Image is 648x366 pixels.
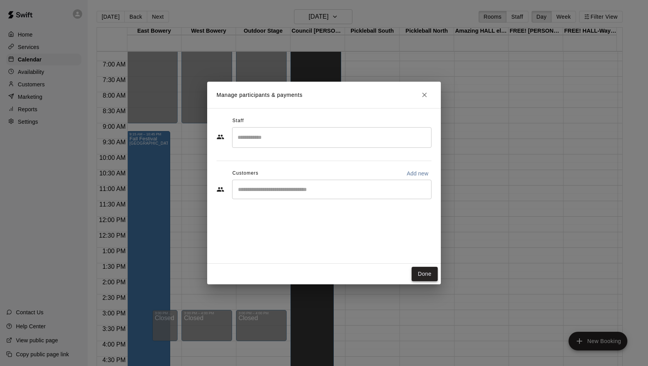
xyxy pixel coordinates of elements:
span: Customers [232,167,259,180]
svg: Customers [217,186,224,193]
p: Manage participants & payments [217,91,303,99]
div: Search staff [232,127,431,148]
button: Close [417,88,431,102]
button: Done [412,267,438,281]
button: Add new [403,167,431,180]
span: Staff [232,115,244,127]
p: Add new [407,170,428,177]
svg: Staff [217,133,224,141]
div: Start typing to search customers... [232,180,431,199]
